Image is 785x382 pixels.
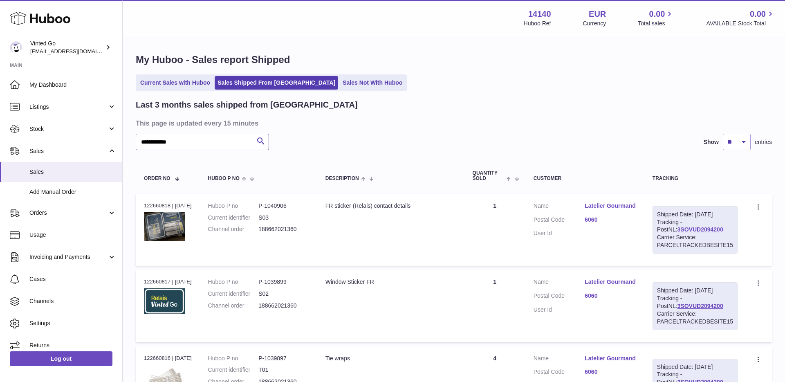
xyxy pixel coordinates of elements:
dd: P-1040906 [258,202,309,210]
span: 0.00 [750,9,766,20]
dt: Current identifier [208,366,259,374]
img: 141401745304495.jpeg [144,212,185,241]
span: entries [755,138,772,146]
span: My Dashboard [29,81,116,89]
div: Carrier Service: PARCELTRACKEDBESITE15 [657,234,733,249]
a: 0.00 AVAILABLE Stock Total [706,9,775,27]
span: Listings [29,103,108,111]
div: Customer [534,176,636,181]
dd: S03 [258,214,309,222]
span: Usage [29,231,116,239]
a: 0.00 Total sales [638,9,674,27]
div: Carrier Service: PARCELTRACKEDBESITE15 [657,310,733,326]
span: Quantity Sold [473,171,505,181]
dt: Postal Code [534,216,585,226]
td: 1 [464,194,525,266]
span: Description [325,176,359,181]
a: 6060 [585,216,636,224]
div: Window Sticker FR [325,278,456,286]
span: Invoicing and Payments [29,253,108,261]
dd: P-1039897 [258,355,309,362]
span: Add Manual Order [29,188,116,196]
strong: EUR [589,9,606,20]
span: [EMAIL_ADDRESS][DOMAIN_NAME] [30,48,120,54]
dd: P-1039899 [258,278,309,286]
a: Latelier Gourmand [585,278,636,286]
dd: S02 [258,290,309,298]
dt: Name [534,202,585,212]
dt: Huboo P no [208,355,259,362]
div: 122660816 | [DATE] [144,355,192,362]
a: 6060 [585,368,636,376]
img: 1743519742.png [144,288,185,314]
div: 122660818 | [DATE] [144,202,192,209]
dt: Current identifier [208,214,259,222]
strong: 14140 [528,9,551,20]
td: 1 [464,270,525,342]
a: 3SOVUD2094200 [677,303,723,309]
dt: Current identifier [208,290,259,298]
h1: My Huboo - Sales report Shipped [136,53,772,66]
span: Cases [29,275,116,283]
a: Current Sales with Huboo [137,76,213,90]
dt: Channel order [208,225,259,233]
dt: Huboo P no [208,278,259,286]
div: Shipped Date: [DATE] [657,287,733,294]
span: 0.00 [649,9,665,20]
div: Tracking - PostNL: [653,282,738,330]
a: Latelier Gourmand [585,355,636,362]
span: Sales [29,168,116,176]
span: Returns [29,342,116,349]
a: 6060 [585,292,636,300]
a: Latelier Gourmand [585,202,636,210]
a: Sales Not With Huboo [340,76,405,90]
div: Huboo Ref [524,20,551,27]
div: Tracking [653,176,738,181]
span: Huboo P no [208,176,240,181]
span: Order No [144,176,170,181]
img: giedre.bartusyte@vinted.com [10,41,22,54]
dt: Name [534,278,585,288]
span: Total sales [638,20,674,27]
h2: Last 3 months sales shipped from [GEOGRAPHIC_DATA] [136,99,358,110]
a: Sales Shipped From [GEOGRAPHIC_DATA] [215,76,338,90]
dd: 188662021360 [258,302,309,310]
a: Log out [10,351,112,366]
dt: Huboo P no [208,202,259,210]
dt: Channel order [208,302,259,310]
dd: T01 [258,366,309,374]
div: Tie wraps [325,355,456,362]
div: Currency [583,20,606,27]
a: 3SOVUD2094200 [677,226,723,233]
dt: Postal Code [534,292,585,302]
dd: 188662021360 [258,225,309,233]
span: Channels [29,297,116,305]
h3: This page is updated every 15 minutes [136,119,770,128]
dt: User Id [534,229,585,237]
div: FR sticker (Relais) contact details [325,202,456,210]
div: 122660817 | [DATE] [144,278,192,285]
div: Shipped Date: [DATE] [657,363,733,371]
div: Shipped Date: [DATE] [657,211,733,218]
dt: User Id [534,306,585,314]
div: Tracking - PostNL: [653,206,738,254]
span: Sales [29,147,108,155]
span: Stock [29,125,108,133]
div: Vinted Go [30,40,104,55]
span: Settings [29,319,116,327]
label: Show [704,138,719,146]
span: Orders [29,209,108,217]
dt: Name [534,355,585,364]
span: AVAILABLE Stock Total [706,20,775,27]
dt: Postal Code [534,368,585,378]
